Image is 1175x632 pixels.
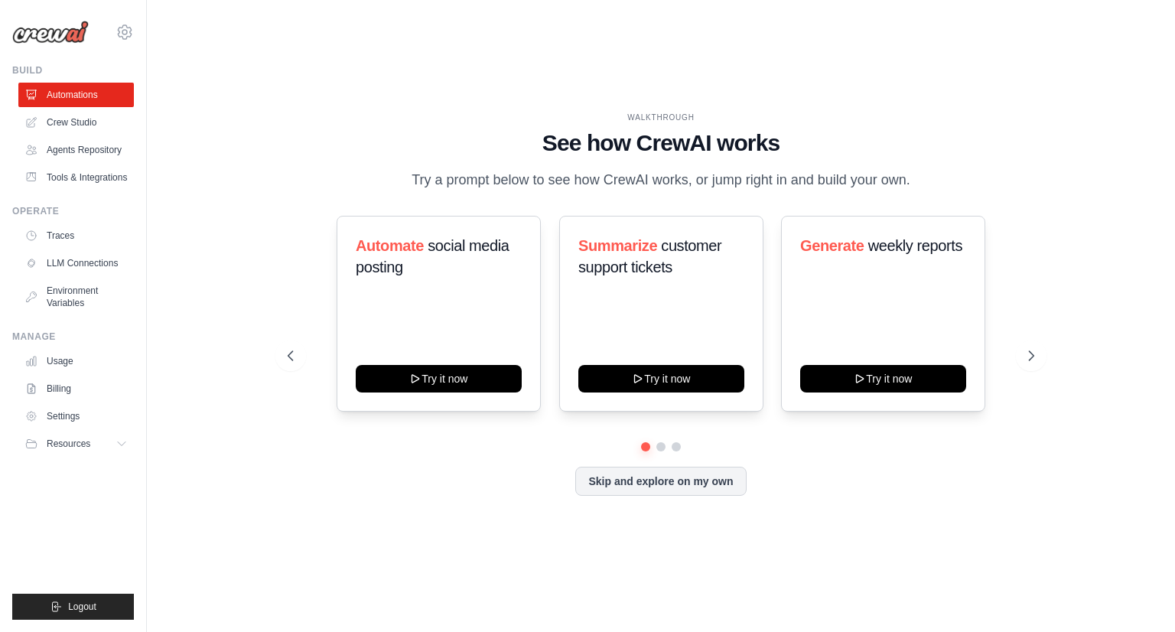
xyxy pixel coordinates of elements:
iframe: Chat Widget [1099,559,1175,632]
button: Try it now [578,365,744,393]
button: Try it now [356,365,522,393]
img: Logo [12,21,89,44]
span: Resources [47,438,90,450]
span: Summarize [578,237,657,254]
button: Resources [18,432,134,456]
h1: See how CrewAI works [288,129,1034,157]
div: WALKTHROUGH [288,112,1034,123]
span: Generate [800,237,864,254]
a: Settings [18,404,134,428]
span: Automate [356,237,424,254]
a: Billing [18,376,134,401]
button: Try it now [800,365,966,393]
a: Crew Studio [18,110,134,135]
a: Tools & Integrations [18,165,134,190]
span: social media posting [356,237,509,275]
div: Operate [12,205,134,217]
a: Agents Repository [18,138,134,162]
div: Build [12,64,134,77]
a: Usage [18,349,134,373]
p: Try a prompt below to see how CrewAI works, or jump right in and build your own. [404,169,918,191]
span: Logout [68,601,96,613]
span: customer support tickets [578,237,721,275]
a: LLM Connections [18,251,134,275]
a: Automations [18,83,134,107]
button: Logout [12,594,134,620]
span: weekly reports [868,237,962,254]
button: Skip and explore on my own [575,467,746,496]
div: Manage [12,331,134,343]
a: Traces [18,223,134,248]
a: Environment Variables [18,279,134,315]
